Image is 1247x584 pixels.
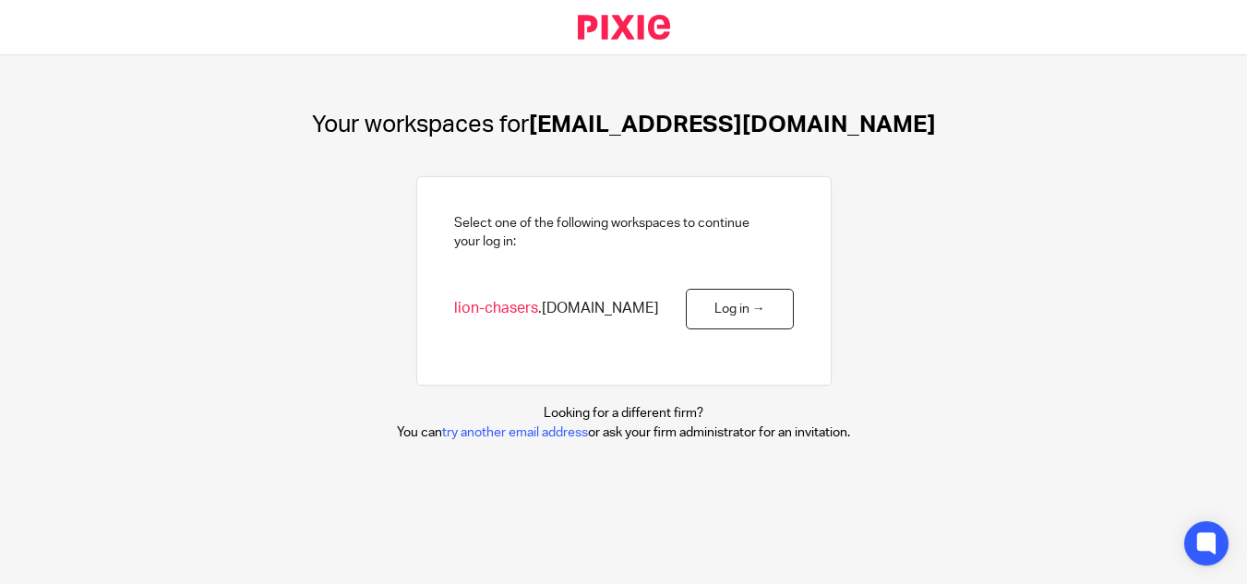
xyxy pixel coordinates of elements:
h2: Select one of the following workspaces to continue your log in: [454,214,749,252]
span: Your workspaces for [312,113,529,137]
span: lion-chasers [454,301,538,316]
a: Log in → [686,289,794,330]
span: .[DOMAIN_NAME] [454,299,659,318]
h1: [EMAIL_ADDRESS][DOMAIN_NAME] [312,111,936,139]
p: Looking for a different firm? You can or ask your firm administrator for an invitation. [397,404,850,442]
a: try another email address [442,426,588,439]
